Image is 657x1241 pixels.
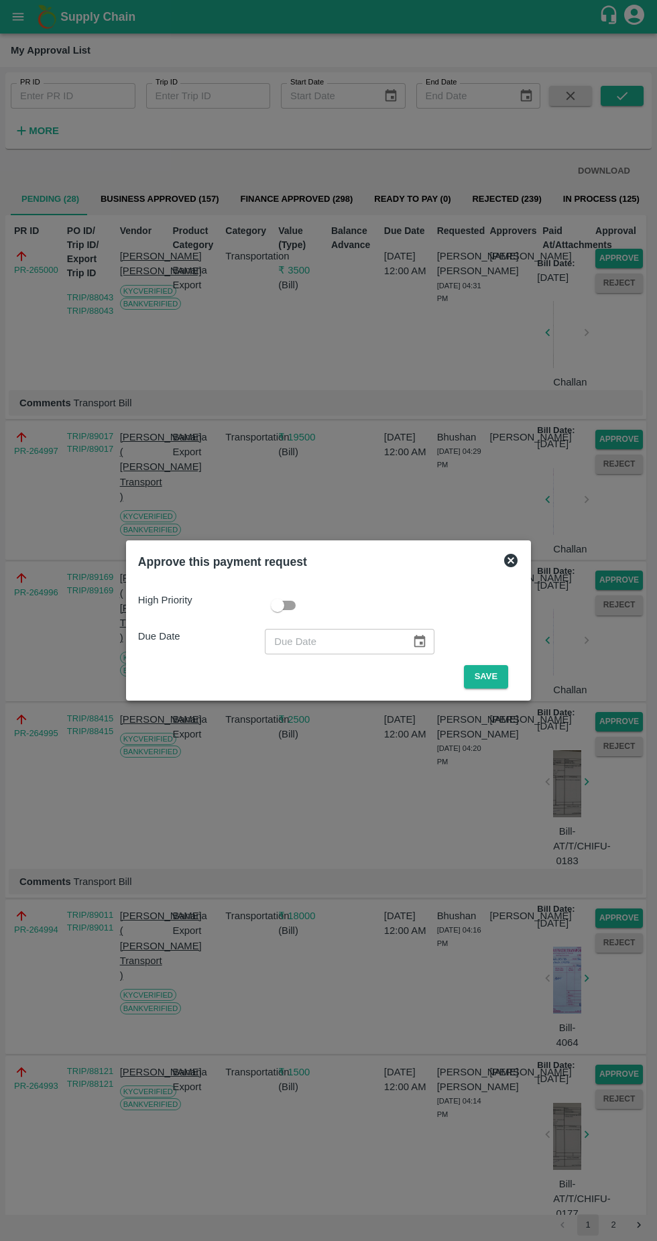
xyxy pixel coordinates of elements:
[407,629,432,654] button: Choose date
[464,665,508,689] button: Save
[265,629,402,654] input: Due Date
[138,593,265,607] p: High Priority
[138,629,265,644] p: Due Date
[138,555,307,569] b: Approve this payment request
